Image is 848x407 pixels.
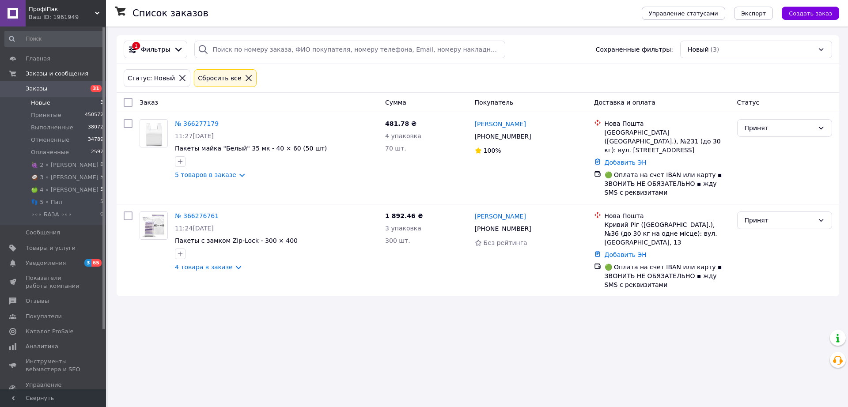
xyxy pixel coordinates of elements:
[605,128,730,155] div: [GEOGRAPHIC_DATA] ([GEOGRAPHIC_DATA].), №231 (до 30 кг): вул. [STREET_ADDRESS]
[26,343,58,350] span: Аналитика
[26,328,73,335] span: Каталог ProSale
[100,198,103,206] span: 5
[175,237,298,244] a: Пакеты с замком Zip-Lock - 300 × 400
[385,237,410,244] span: 300 шт.
[475,120,526,128] a: [PERSON_NAME]
[26,55,50,63] span: Главная
[385,132,421,139] span: 4 упаковка
[649,10,718,17] span: Управление статусами
[475,212,526,221] a: [PERSON_NAME]
[385,225,421,232] span: 3 упаковка
[642,7,725,20] button: Управление статусами
[26,244,76,252] span: Товары и услуги
[475,225,531,232] span: [PHONE_NUMBER]
[91,259,102,267] span: 65
[91,85,102,92] span: 31
[605,251,647,258] a: Добавить ЭН
[385,99,406,106] span: Сумма
[31,136,69,144] span: Отмененные
[100,173,103,181] span: 5
[26,85,47,93] span: Заказы
[4,31,104,47] input: Поиск
[26,259,66,267] span: Уведомления
[175,145,327,152] a: Пакеты майка "Белый" 35 мк - 40 × 60 (50 шт)
[605,159,647,166] a: Добавить ЭН
[88,136,103,144] span: 34789
[745,123,814,133] div: Принят
[85,111,103,119] span: 450572
[175,120,219,127] a: № 366277179
[385,212,423,219] span: 1 892.46 ₴
[196,73,243,83] div: Сбросить все
[194,41,505,58] input: Поиск по номеру заказа, ФИО покупателя, номеру телефона, Email, номеру накладной
[31,198,62,206] span: 👣 5 ∘ Пал
[385,120,416,127] span: 481.78 ₴
[26,313,62,320] span: Покупатели
[29,5,95,13] span: ПрофіПак
[29,13,106,21] div: Ваш ID: 1961949
[385,145,406,152] span: 70 шт.
[141,120,166,147] img: Фото товару
[475,133,531,140] span: [PHONE_NUMBER]
[26,297,49,305] span: Отзывы
[140,211,168,240] a: Фото товару
[26,70,88,78] span: Заказы и сообщения
[594,99,655,106] span: Доставка и оплата
[100,99,103,107] span: 3
[126,73,177,83] div: Статус: Новый
[26,381,82,397] span: Управление сайтом
[100,211,103,219] span: 0
[605,119,730,128] div: Нова Пошта
[31,186,98,194] span: 🍏 4 ∘ [PERSON_NAME]
[141,45,170,54] span: Фильтры
[26,358,82,373] span: Инструменты вебмастера и SEO
[140,119,168,147] a: Фото товару
[484,147,501,154] span: 100%
[84,259,91,267] span: 3
[31,161,98,169] span: 🍇 2 ∘ [PERSON_NAME]
[132,8,208,19] h1: Список заказов
[711,46,719,53] span: (3)
[175,171,236,178] a: 5 товаров в заказе
[175,132,214,139] span: 11:27[DATE]
[175,212,219,219] a: № 366276761
[100,186,103,194] span: 5
[773,9,839,16] a: Создать заказ
[737,99,760,106] span: Статус
[605,220,730,247] div: Кривий Ріг ([GEOGRAPHIC_DATA].), №36 (до 30 кг на одне місце): вул. [GEOGRAPHIC_DATA], 13
[91,148,103,156] span: 2597
[175,264,233,271] a: 4 товара в заказе
[31,99,50,107] span: Новые
[140,99,158,106] span: Заказ
[734,7,773,20] button: Экспорт
[140,212,167,239] img: Фото товару
[31,173,98,181] span: 🥥 3 ∘ [PERSON_NAME]
[605,170,730,197] div: 🟢 Оплата на счет IBAN или карту ▪ ЗВОНИТЬ НЕ ОБЯЗАТЕЛЬНО ▪ жду SMS с реквизитами
[31,148,69,156] span: Оплаченные
[26,274,82,290] span: Показатели работы компании
[789,10,832,17] span: Создать заказ
[688,45,709,54] span: Новый
[475,99,514,106] span: Покупатель
[605,211,730,220] div: Нова Пошта
[175,225,214,232] span: 11:24[DATE]
[605,263,730,289] div: 🟢 Оплата на счет IBAN или карту ▪ ЗВОНИТЬ НЕ ОБЯЗАТЕЛЬНО ▪ жду SMS с реквизитами
[100,161,103,169] span: 8
[596,45,673,54] span: Сохраненные фильтры:
[745,215,814,225] div: Принят
[741,10,766,17] span: Экспорт
[26,229,60,237] span: Сообщения
[484,239,527,246] span: Без рейтинга
[31,124,73,132] span: Выполненные
[88,124,103,132] span: 38072
[31,111,61,119] span: Принятые
[31,211,72,219] span: ∘∘∘ БАЗА ∘∘∘
[782,7,839,20] button: Создать заказ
